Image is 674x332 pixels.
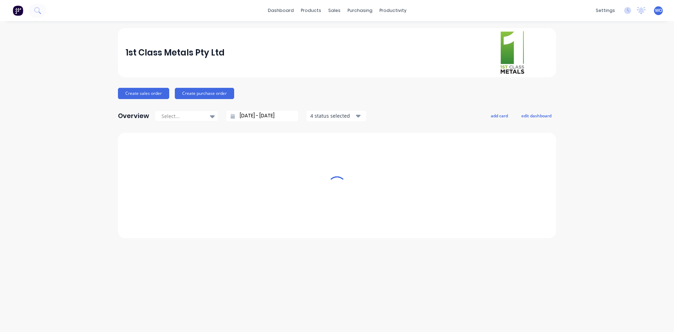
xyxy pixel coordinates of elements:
[486,111,513,120] button: add card
[126,46,225,60] div: 1st Class Metals Pty Ltd
[118,109,149,123] div: Overview
[376,5,410,16] div: productivity
[264,5,297,16] a: dashboard
[592,5,619,16] div: settings
[175,88,234,99] button: Create purchase order
[118,88,169,99] button: Create sales order
[344,5,376,16] div: purchasing
[297,5,325,16] div: products
[306,111,366,121] button: 4 status selected
[325,5,344,16] div: sales
[13,5,23,16] img: Factory
[655,7,662,14] span: WO
[517,111,556,120] button: edit dashboard
[310,112,355,119] div: 4 status selected
[499,30,525,75] img: 1st Class Metals Pty Ltd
